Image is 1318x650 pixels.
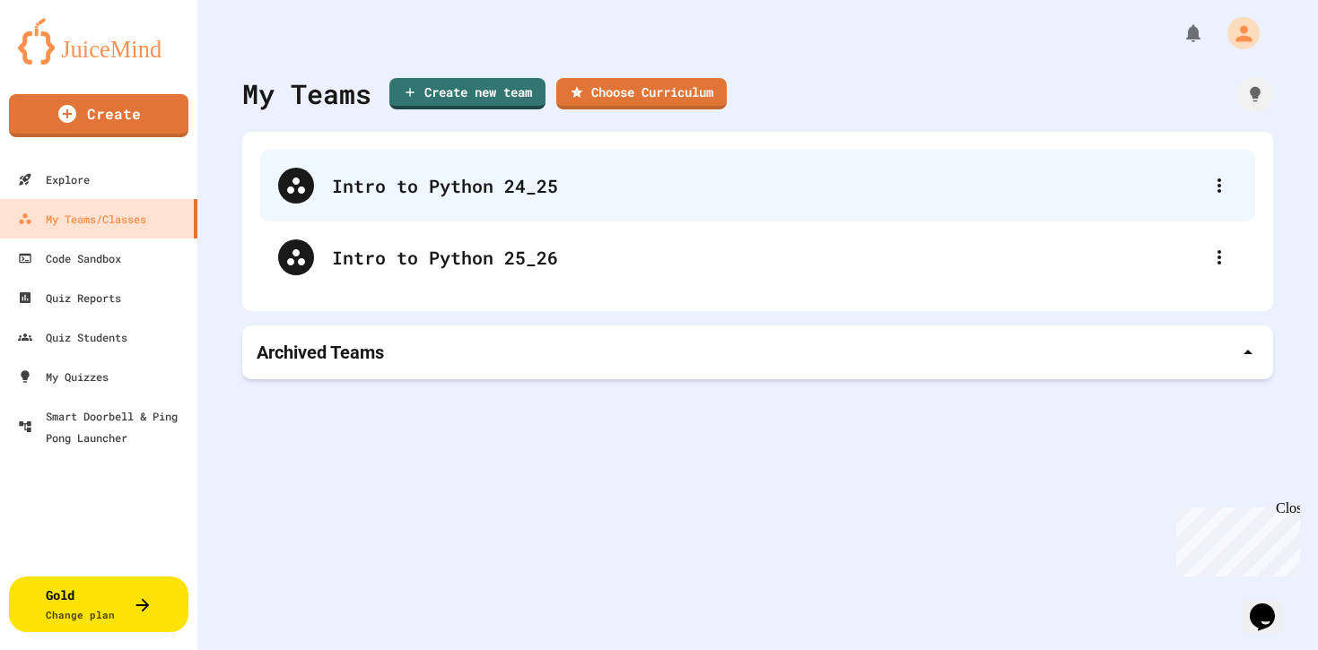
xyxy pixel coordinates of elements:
a: Choose Curriculum [556,78,727,109]
iframe: chat widget [1243,578,1300,632]
img: logo-orange.svg [18,18,179,65]
div: Explore [18,169,90,190]
div: My Teams/Classes [18,208,146,230]
div: Smart Doorbell & Ping Pong Launcher [18,405,190,448]
div: My Notifications [1149,18,1209,48]
a: Create new team [389,78,546,109]
div: My Account [1209,13,1264,54]
a: Create [9,94,188,137]
div: Intro to Python 25_26 [260,221,1255,293]
div: How it works [1237,76,1273,112]
div: Intro to Python 24_25 [332,172,1201,199]
div: Code Sandbox [18,247,121,269]
div: My Quizzes [18,366,109,387]
iframe: chat widget [1169,500,1300,576]
div: Quiz Students [18,326,127,348]
button: GoldChange plan [9,576,188,632]
div: Quiz Reports [18,287,121,308]
p: Archived Teams [257,340,384,365]
div: Gold [46,585,115,623]
div: My Teams [242,74,371,114]
div: Intro to Python 24_25 [260,150,1255,221]
div: Chat with us now!Close [7,7,124,114]
div: Intro to Python 25_26 [332,244,1201,271]
span: Change plan [46,608,115,621]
